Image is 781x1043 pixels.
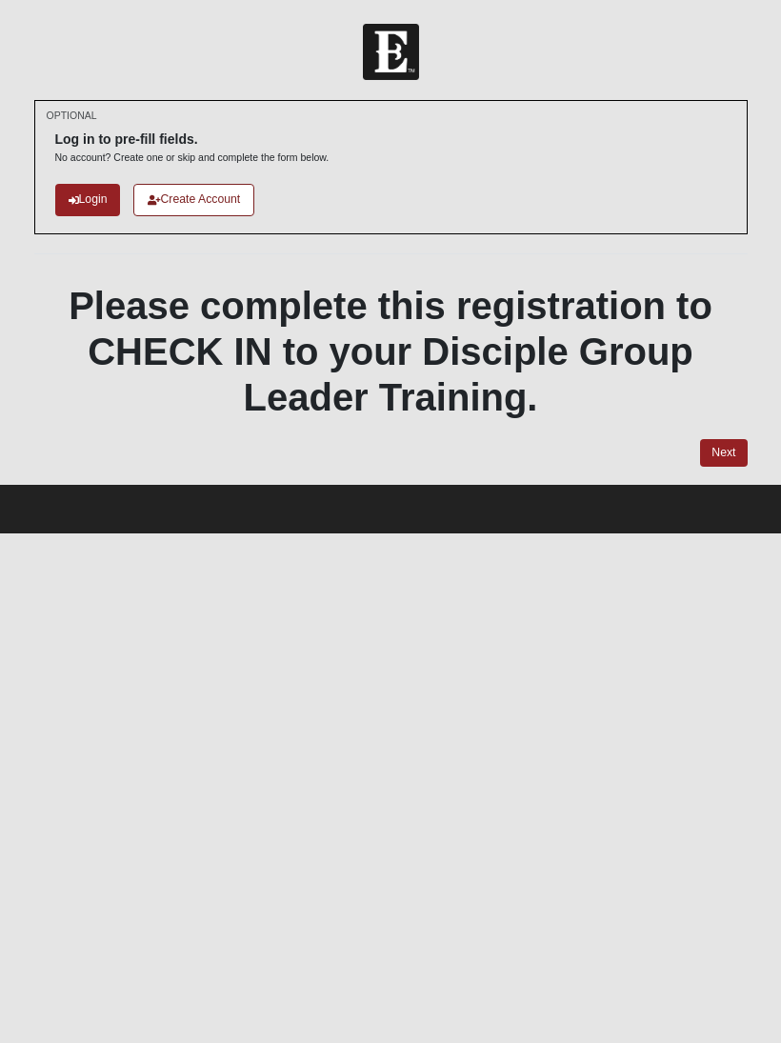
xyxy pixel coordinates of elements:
a: Next [700,439,747,467]
img: Church of Eleven22 Logo [363,24,419,80]
small: OPTIONAL [47,109,97,123]
p: No account? Create one or skip and complete the form below. [55,150,330,165]
a: Create Account [133,184,254,215]
h2: Please complete this registration to CHECK IN to your Disciple Group Leader Training. [34,283,748,420]
a: Login [55,184,121,215]
h6: Log in to pre-fill fields. [55,131,330,148]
